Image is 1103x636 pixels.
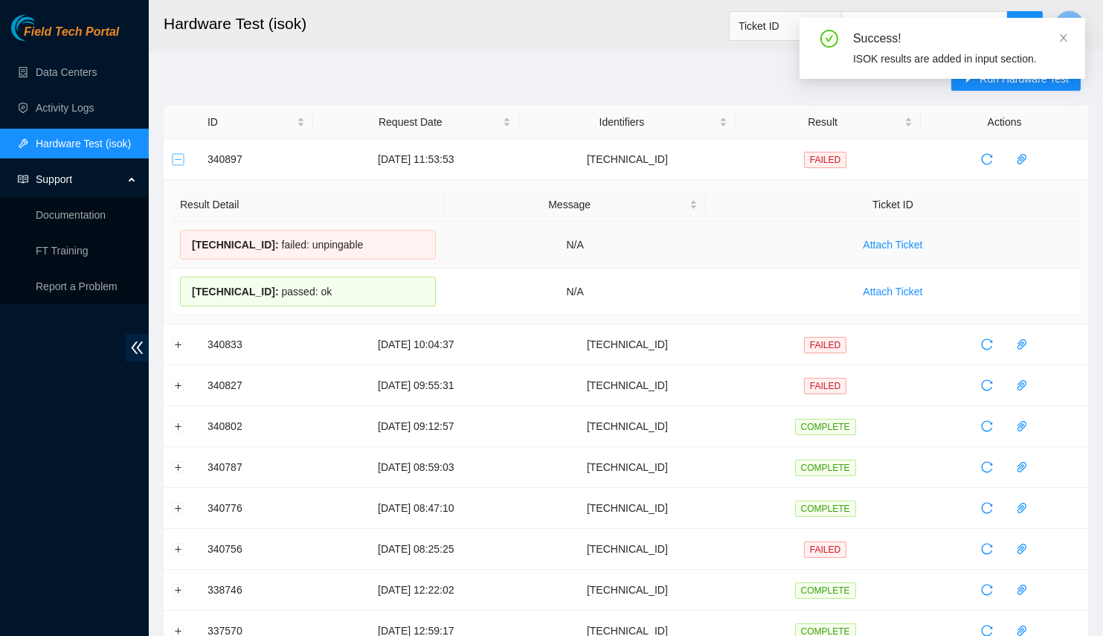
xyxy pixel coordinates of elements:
span: paper-clip [1011,338,1033,350]
div: Success! [853,30,1067,48]
span: FAILED [804,542,846,558]
span: [TECHNICAL_ID] : [192,239,279,251]
td: 340897 [199,139,313,180]
td: [DATE] 09:12:57 [313,406,519,447]
button: reload [975,496,999,520]
button: Expand row [173,420,184,432]
button: Expand row [173,543,184,555]
span: FAILED [804,378,846,394]
button: reload [975,333,999,356]
td: [TECHNICAL_ID] [519,139,736,180]
a: Documentation [36,209,106,221]
span: read [18,174,28,184]
td: [DATE] 08:47:10 [313,488,519,529]
span: COMPLETE [795,460,856,476]
td: [TECHNICAL_ID] [519,324,736,365]
td: 340802 [199,406,313,447]
span: paper-clip [1011,420,1033,432]
button: Attach Ticket [851,280,934,303]
button: reload [975,373,999,397]
button: Expand row [173,584,184,596]
button: Expand row [173,379,184,391]
button: paper-clip [1010,578,1034,602]
td: [DATE] 11:53:53 [313,139,519,180]
td: 340756 [199,529,313,570]
span: COMPLETE [795,419,856,435]
button: Collapse row [173,153,184,165]
td: 340833 [199,324,313,365]
span: Attach Ticket [863,237,922,253]
button: reload [975,455,999,479]
span: reload [976,502,998,514]
button: reload [975,147,999,171]
span: reload [976,543,998,555]
span: close [1058,33,1069,43]
span: Field Tech Portal [24,25,119,39]
span: reload [976,379,998,391]
p: Report a Problem [36,272,137,301]
div: failed: unpingable [180,230,436,260]
span: reload [976,338,998,350]
td: 340827 [199,365,313,406]
input: Enter text here... [841,11,1008,41]
button: Expand row [173,461,184,473]
span: paper-clip [1011,153,1033,165]
span: COMPLETE [795,582,856,599]
span: Ticket ID [739,15,832,37]
a: FT Training [36,245,89,257]
td: 338746 [199,570,313,611]
button: I [1055,10,1084,40]
td: [TECHNICAL_ID] [519,406,736,447]
span: Attach Ticket [863,283,922,300]
span: Support [36,164,123,194]
td: 340776 [199,488,313,529]
span: reload [976,420,998,432]
td: [DATE] 08:59:03 [313,447,519,488]
button: reload [975,537,999,561]
td: [TECHNICAL_ID] [519,488,736,529]
span: paper-clip [1011,379,1033,391]
td: [DATE] 09:55:31 [313,365,519,406]
button: Expand row [173,338,184,350]
td: [TECHNICAL_ID] [519,365,736,406]
button: paper-clip [1010,147,1034,171]
span: paper-clip [1011,502,1033,514]
th: Ticket ID [706,188,1080,222]
a: Data Centers [36,66,97,78]
td: [DATE] 12:22:02 [313,570,519,611]
td: [TECHNICAL_ID] [519,570,736,611]
span: [TECHNICAL_ID] : [192,286,279,298]
td: N/A [444,222,706,269]
button: paper-clip [1010,455,1034,479]
td: [DATE] 08:25:25 [313,529,519,570]
span: check-circle [820,30,838,48]
span: FAILED [804,152,846,168]
th: Actions [921,106,1088,139]
button: paper-clip [1010,496,1034,520]
a: Hardware Test (isok) [36,138,131,150]
span: reload [976,461,998,473]
th: Result Detail [172,188,444,222]
td: 340787 [199,447,313,488]
button: Attach Ticket [851,233,934,257]
span: paper-clip [1011,543,1033,555]
span: reload [976,584,998,596]
button: Expand row [173,502,184,514]
button: paper-clip [1010,373,1034,397]
span: FAILED [804,337,846,353]
td: [TECHNICAL_ID] [519,447,736,488]
span: paper-clip [1011,584,1033,596]
button: paper-clip [1010,414,1034,438]
button: paper-clip [1010,537,1034,561]
a: Akamai TechnologiesField Tech Portal [11,27,119,46]
button: paper-clip [1010,333,1034,356]
td: N/A [444,269,706,315]
button: reload [975,578,999,602]
div: ISOK results are added in input section. [853,51,1067,67]
button: search [1007,11,1043,41]
span: COMPLETE [795,501,856,517]
span: paper-clip [1011,461,1033,473]
span: double-left [126,334,149,362]
img: Akamai Technologies [11,15,75,41]
span: reload [976,153,998,165]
